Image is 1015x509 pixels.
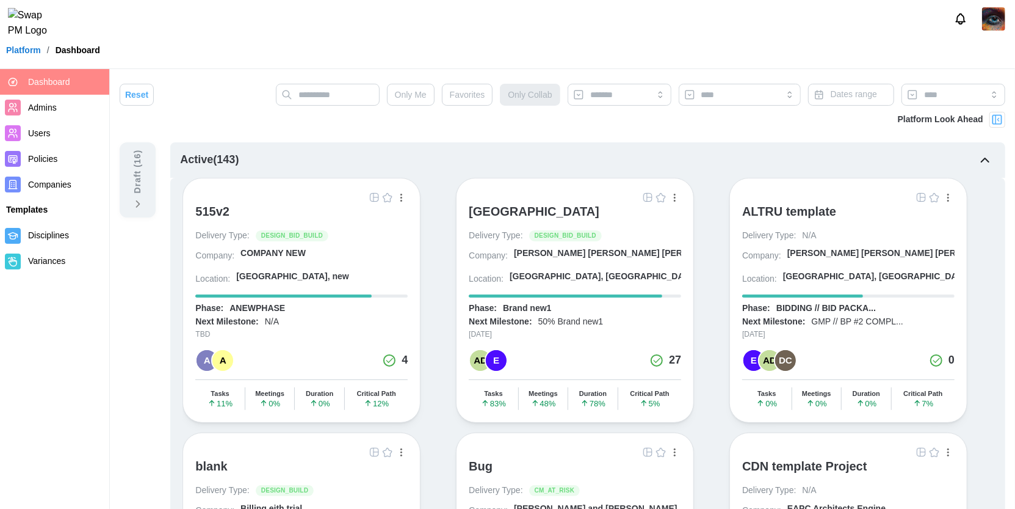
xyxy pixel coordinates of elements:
div: Phase: [742,302,770,315]
a: Bug [469,459,681,485]
div: [DATE] [469,329,681,340]
span: Variances [28,256,65,266]
div: Delivery Type: [469,230,522,242]
div: ALTRU template [742,204,836,219]
span: Policies [28,154,57,164]
span: Companies [28,180,71,189]
img: Project Look Ahead Button [991,114,1003,126]
span: 78 % [580,399,605,408]
span: Dashboard [28,77,70,87]
span: CM_AT_RISK [535,486,575,496]
button: Empty Star [928,191,941,204]
div: Dashboard [56,46,100,54]
span: Disciplines [28,230,69,240]
div: AD [470,350,491,371]
a: Platform [6,46,41,54]
div: Delivery Type: [195,230,249,242]
span: 0 % [856,399,877,408]
div: [PERSON_NAME] [PERSON_NAME] [PERSON_NAME] A... [514,247,749,260]
img: Empty Star [930,192,939,202]
div: Platform Look Ahead [898,113,983,126]
span: 0 % [806,399,827,408]
img: Grid Icon [369,447,379,457]
span: Only Me [395,84,427,105]
div: Active ( 143 ) [180,152,239,169]
div: 4 [402,352,408,369]
div: Phase: [469,302,497,315]
img: 2Q== [982,7,1005,31]
button: Grid Icon [914,445,928,459]
div: Tasks [484,390,502,398]
div: TBD [195,329,408,340]
div: Delivery Type: [742,485,796,497]
span: 83 % [481,399,506,408]
div: / [47,46,49,54]
div: Critical Path [630,390,669,398]
div: 50% Brand new1 [538,316,604,328]
button: Grid Icon [367,191,381,204]
span: 0 % [309,399,330,408]
div: Delivery Type: [469,485,522,497]
div: E [743,350,764,371]
span: 0 % [259,399,280,408]
img: Grid Icon [916,192,926,202]
div: 27 [669,352,681,369]
div: 0 [948,352,955,369]
button: Reset [120,84,154,106]
div: Location: [195,273,230,285]
div: Duration [579,390,607,398]
div: Delivery Type: [742,230,796,242]
div: Delivery Type: [195,485,249,497]
div: Critical Path [903,390,942,398]
div: Meetings [255,390,284,398]
button: Dates range [808,84,894,106]
div: AD [759,350,780,371]
button: Empty Star [654,191,668,204]
a: blank [195,459,408,485]
button: Grid Icon [914,191,928,204]
span: Reset [125,84,148,105]
span: DESIGN_BUILD [261,486,308,496]
button: Empty Star [381,191,394,204]
div: Company: [469,250,508,262]
div: CDN template Project [742,459,867,474]
img: Empty Star [656,447,666,457]
a: [GEOGRAPHIC_DATA] [469,204,681,230]
div: [GEOGRAPHIC_DATA], [GEOGRAPHIC_DATA] [510,271,697,283]
span: DESIGN_BID_BUILD [261,231,323,241]
div: [GEOGRAPHIC_DATA], [GEOGRAPHIC_DATA] [783,271,970,283]
div: Next Milestone: [195,316,258,328]
div: N/A [265,316,279,328]
div: Company: [195,250,234,262]
span: Admins [28,103,57,112]
button: Grid Icon [641,445,654,459]
div: Bug [469,459,493,474]
a: [PERSON_NAME] [PERSON_NAME] [PERSON_NAME] A... [787,247,955,264]
div: Next Milestone: [742,316,805,328]
span: 11 % [208,399,233,408]
a: Grid Icon [641,191,654,204]
span: 5 % [640,399,660,408]
a: Zulqarnain Khalil [982,7,1005,31]
div: Meetings [529,390,558,398]
div: ANEWPHASE [229,302,285,315]
span: 48 % [531,399,556,408]
div: Duration [306,390,333,398]
div: Next Milestone: [469,316,532,328]
a: ALTRU template [742,204,955,230]
img: Empty Star [656,192,666,202]
div: Location: [742,273,777,285]
div: Location: [469,273,504,285]
button: Empty Star [381,445,394,459]
div: Tasks [757,390,776,398]
div: [GEOGRAPHIC_DATA] [469,204,599,219]
div: Critical Path [357,390,396,398]
img: Empty Star [383,192,392,202]
span: DESIGN_BID_BUILD [535,231,596,241]
span: 7 % [913,399,934,408]
div: Templates [6,203,103,217]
